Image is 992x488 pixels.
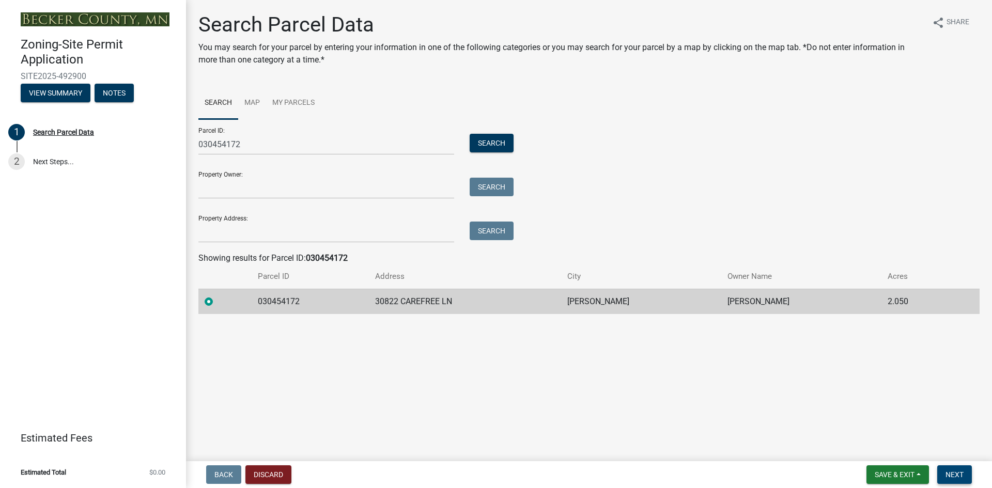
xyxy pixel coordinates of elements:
span: $0.00 [149,469,165,476]
a: Search [198,87,238,120]
span: Share [947,17,969,29]
wm-modal-confirm: Notes [95,89,134,98]
th: Owner Name [721,264,881,289]
h1: Search Parcel Data [198,12,924,37]
i: share [932,17,944,29]
button: Search [470,134,514,152]
td: [PERSON_NAME] [721,289,881,314]
td: 30822 CAREFREE LN [369,289,562,314]
button: Next [937,465,972,484]
th: Parcel ID [252,264,368,289]
div: Search Parcel Data [33,129,94,136]
th: Acres [881,264,953,289]
button: Back [206,465,241,484]
span: Estimated Total [21,469,66,476]
td: 2.050 [881,289,953,314]
wm-modal-confirm: Summary [21,89,90,98]
button: View Summary [21,84,90,102]
th: City [561,264,721,289]
button: Search [470,178,514,196]
img: Becker County, Minnesota [21,12,169,26]
span: SITE2025-492900 [21,71,165,81]
strong: 030454172 [306,253,348,263]
a: Map [238,87,266,120]
th: Address [369,264,562,289]
button: Notes [95,84,134,102]
span: Next [946,470,964,479]
button: Search [470,222,514,240]
div: Showing results for Parcel ID: [198,252,980,264]
span: Save & Exit [875,470,915,479]
div: 2 [8,153,25,170]
a: My Parcels [266,87,321,120]
button: Discard [245,465,291,484]
button: Save & Exit [866,465,929,484]
button: shareShare [924,12,978,33]
h4: Zoning-Site Permit Application [21,37,178,67]
a: Estimated Fees [8,428,169,448]
td: 030454172 [252,289,368,314]
p: You may search for your parcel by entering your information in one of the following categories or... [198,41,924,66]
td: [PERSON_NAME] [561,289,721,314]
div: 1 [8,124,25,140]
span: Back [214,470,233,479]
